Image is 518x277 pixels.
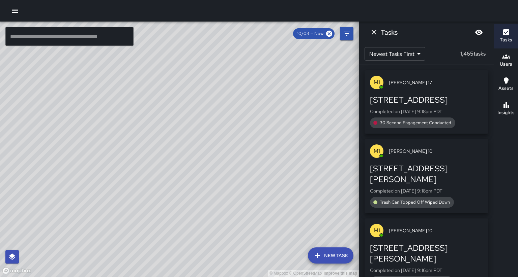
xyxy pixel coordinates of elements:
button: New Task [308,247,353,264]
button: M1[PERSON_NAME] 10[STREET_ADDRESS][PERSON_NAME]Completed on [DATE] 9:18pm PDTTrash Can Topped Off... [365,139,488,213]
button: M1[PERSON_NAME] 17[STREET_ADDRESS]Completed on [DATE] 9:18pm PDT30 Second Engagement Conducted [365,70,488,134]
button: Assets [494,73,518,97]
span: 30 Second Engagement Conducted [376,119,455,126]
button: Filters [340,27,353,40]
div: [STREET_ADDRESS][PERSON_NAME] [370,243,483,264]
h6: Insights [497,109,515,116]
h6: Assets [498,85,514,92]
div: 10/03 — Now [293,28,335,39]
p: Completed on [DATE] 9:16pm PDT [370,267,483,274]
p: M1 [374,78,380,86]
div: [STREET_ADDRESS][PERSON_NAME] [370,163,483,185]
span: [PERSON_NAME] 10 [389,227,483,234]
button: Tasks [494,24,518,48]
p: M1 [374,227,380,235]
p: 1,465 tasks [458,50,488,58]
span: Trash Can Topped Off Wiped Down [376,199,454,206]
button: Users [494,48,518,73]
span: 10/03 — Now [293,30,327,37]
h6: Users [500,61,512,68]
div: [STREET_ADDRESS] [370,95,483,105]
p: Completed on [DATE] 9:18pm PDT [370,187,483,194]
p: Completed on [DATE] 9:18pm PDT [370,108,483,115]
button: Insights [494,97,518,121]
button: Blur [472,26,486,39]
h6: Tasks [381,27,398,38]
div: Newest Tasks First [365,47,425,61]
span: [PERSON_NAME] 10 [389,148,483,154]
span: [PERSON_NAME] 17 [389,79,483,86]
button: Dismiss [367,26,381,39]
h6: Tasks [500,36,512,44]
p: M1 [374,147,380,155]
